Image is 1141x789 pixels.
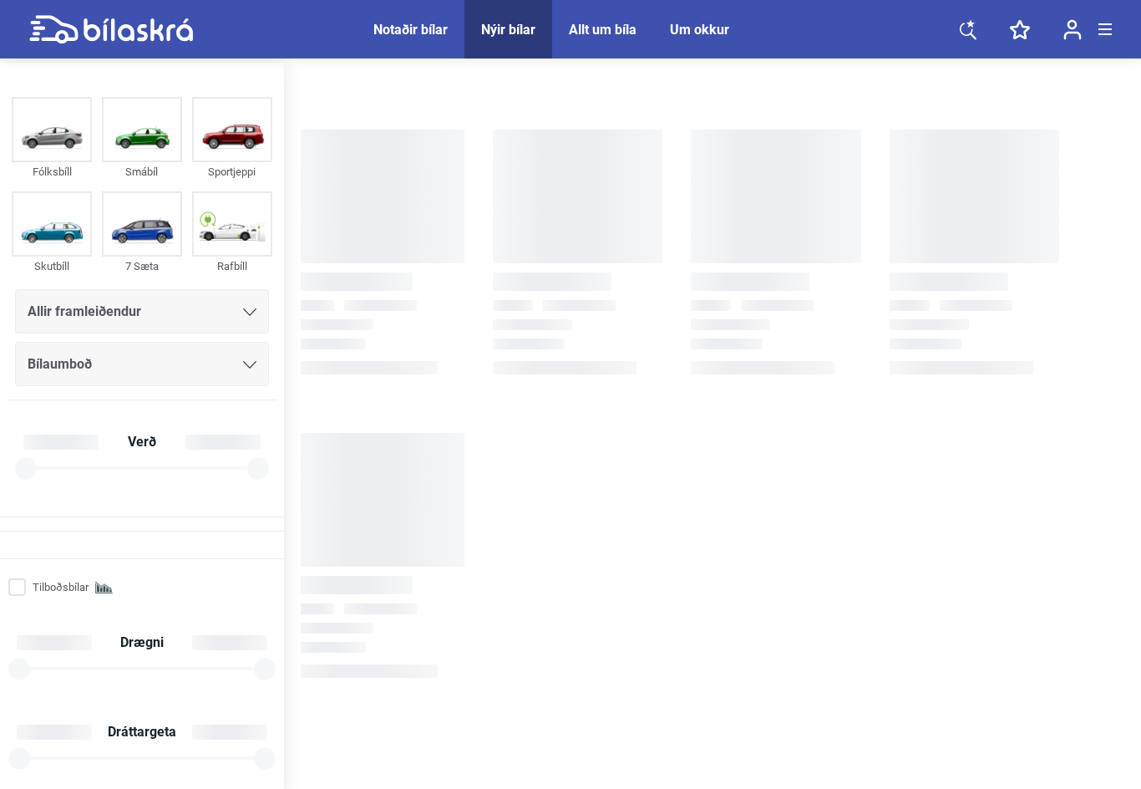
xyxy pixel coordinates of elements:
div: 7 Sæta [102,257,182,276]
div: Skutbíll [12,257,92,276]
span: Verð [124,435,160,449]
a: Nýir bílar [481,22,535,38]
span: Drægni [116,636,168,649]
span: Tilboðsbílar [33,578,89,596]
a: Allt um bíla [569,22,636,38]
span: Dráttargeta [104,725,180,739]
div: Fólksbíll [12,162,92,181]
img: user-login.svg [1063,19,1082,40]
div: Sportjeppi [192,162,272,181]
a: Um okkur [670,22,729,38]
div: Smábíl [102,162,182,181]
span: Allir framleiðendur [28,300,141,323]
span: Bílaumboð [28,353,92,376]
a: Notaðir bílar [373,22,448,38]
div: Rafbíll [192,257,272,276]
